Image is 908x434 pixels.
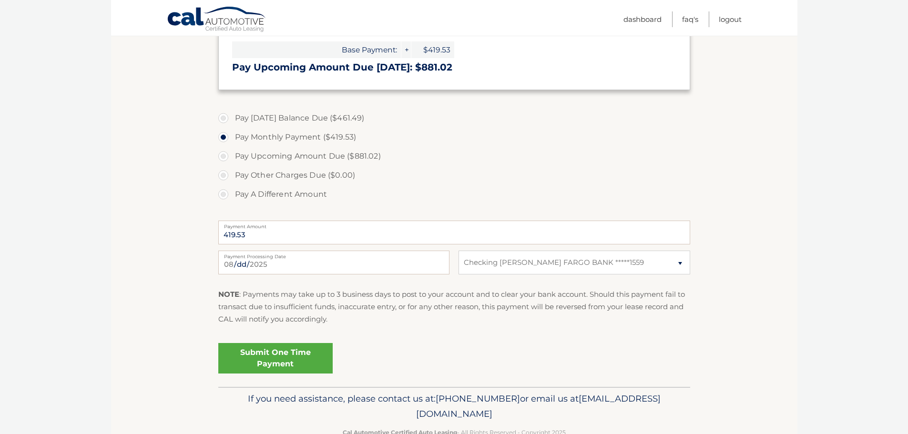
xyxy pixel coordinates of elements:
[416,393,661,419] span: [EMAIL_ADDRESS][DOMAIN_NAME]
[218,288,690,326] p: : Payments may take up to 3 business days to post to your account and to clear your bank account....
[719,11,742,27] a: Logout
[232,41,401,58] span: Base Payment:
[436,393,520,404] span: [PHONE_NUMBER]
[218,221,690,228] label: Payment Amount
[218,109,690,128] label: Pay [DATE] Balance Due ($461.49)
[218,166,690,185] label: Pay Other Charges Due ($0.00)
[167,6,267,34] a: Cal Automotive
[218,251,449,274] input: Payment Date
[224,391,684,422] p: If you need assistance, please contact us at: or email us at
[218,290,239,299] strong: NOTE
[218,185,690,204] label: Pay A Different Amount
[218,221,690,244] input: Payment Amount
[682,11,698,27] a: FAQ's
[232,61,676,73] h3: Pay Upcoming Amount Due [DATE]: $881.02
[218,343,333,373] a: Submit One Time Payment
[623,11,662,27] a: Dashboard
[218,128,690,147] label: Pay Monthly Payment ($419.53)
[411,41,454,58] span: $419.53
[401,41,411,58] span: +
[218,251,449,258] label: Payment Processing Date
[218,147,690,166] label: Pay Upcoming Amount Due ($881.02)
